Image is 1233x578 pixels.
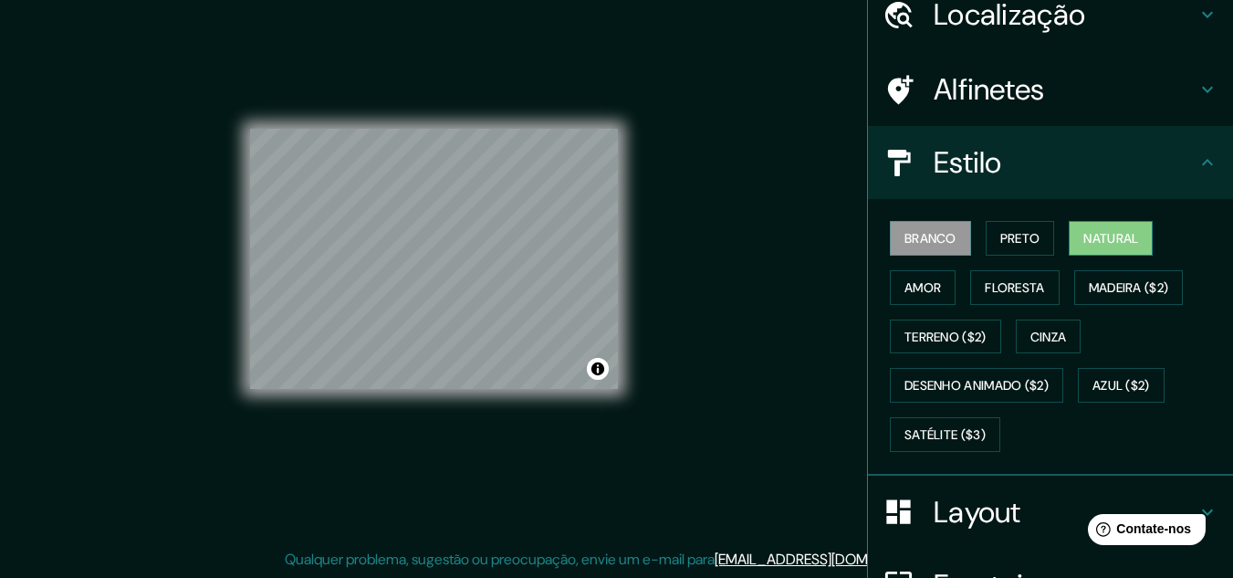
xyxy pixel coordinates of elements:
button: Alternar atribuição [587,358,609,380]
button: Amor [890,270,956,305]
button: Terreno ($2) [890,320,1001,354]
font: Natural [1083,230,1138,247]
font: Madeira ($2) [1089,279,1169,296]
iframe: Iniciador de widget de ajuda [1071,507,1213,558]
font: Floresta [985,279,1044,296]
button: Madeira ($2) [1074,270,1184,305]
font: Branco [904,230,956,247]
font: Layout [934,493,1021,531]
button: Azul ($2) [1078,368,1165,403]
a: [EMAIL_ADDRESS][DOMAIN_NAME] [715,550,940,569]
font: Cinza [1030,329,1067,345]
font: Terreno ($2) [904,329,987,345]
button: Floresta [970,270,1059,305]
div: Estilo [868,126,1233,199]
font: Estilo [934,143,1002,182]
font: Desenho animado ($2) [904,378,1049,394]
font: Satélite ($3) [904,426,986,443]
font: Azul ($2) [1092,378,1150,394]
button: Satélite ($3) [890,417,1000,452]
button: Natural [1069,221,1153,256]
button: Branco [890,221,971,256]
font: Preto [1000,230,1040,247]
button: Preto [986,221,1055,256]
canvas: Mapa [250,129,618,389]
div: Alfinetes [868,53,1233,126]
font: Amor [904,279,941,296]
font: Alfinetes [934,70,1045,109]
button: Cinza [1016,320,1081,354]
button: Desenho animado ($2) [890,368,1063,403]
font: Qualquer problema, sugestão ou preocupação, envie um e-mail para [285,550,715,569]
div: Layout [868,476,1233,549]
